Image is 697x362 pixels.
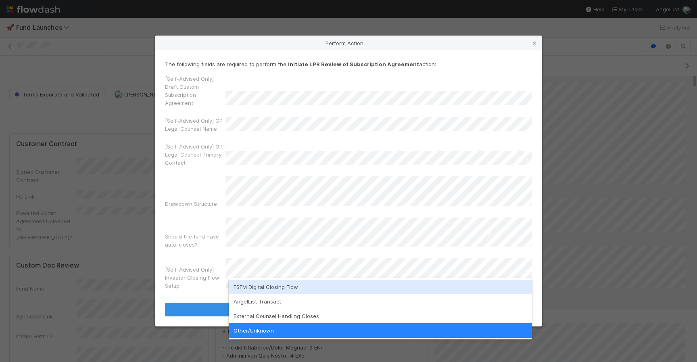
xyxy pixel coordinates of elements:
[165,303,532,316] button: Initiate LPR Review of Subscription Agreement
[229,309,532,323] div: External Counsel Handling Closes
[288,61,419,67] strong: Initiate LPR Review of Subscription Agreement
[165,266,225,290] label: [Self-Advised Only] Investor Closing Flow Setup
[229,323,532,338] div: Other/Unknown
[155,36,542,50] div: Perform Action
[229,280,532,294] div: FSFM Digital Closing Flow
[229,294,532,309] div: AngelList Transact
[165,142,225,167] label: [Self-Advised Only] GP Legal Counsel Primary Contact
[165,60,532,68] p: The following fields are required to perform the action:
[165,75,225,107] label: [Self-Advised Only] Draft Custom Subscription Agreement
[165,117,225,133] label: [Self-Advised Only] GP Legal Counsel Name
[165,232,225,249] label: Should the fund have auto-closes?
[165,200,217,208] label: Drawdown Structure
